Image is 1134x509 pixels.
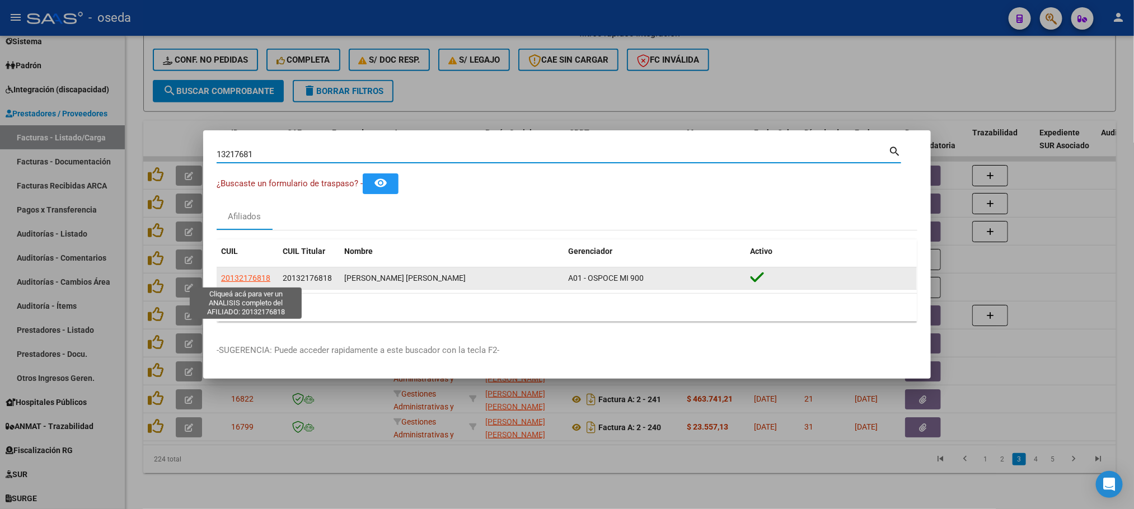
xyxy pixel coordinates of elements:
[221,274,270,282] span: 20132176818
[344,247,373,256] span: Nombre
[217,294,917,322] div: 1 total
[568,247,612,256] span: Gerenciador
[283,247,325,256] span: CUIL Titular
[340,239,564,263] datatable-header-cell: Nombre
[217,178,363,188] span: ¿Buscaste un formulario de traspaso? -
[217,344,917,357] p: -SUGERENCIA: Puede acceder rapidamente a este buscador con la tecla F2-
[283,274,332,282] span: 20132176818
[228,210,261,223] div: Afiliados
[217,239,278,263] datatable-header-cell: CUIL
[221,247,238,256] span: CUIL
[564,239,746,263] datatable-header-cell: Gerenciador
[746,239,917,263] datatable-header-cell: Activo
[568,274,644,282] span: A01 - OSPOCE MI 900
[344,272,559,285] div: [PERSON_NAME] [PERSON_NAME]
[278,239,340,263] datatable-header-cell: CUIL Titular
[374,176,387,190] mat-icon: remove_red_eye
[1096,471,1123,498] div: Open Intercom Messenger
[751,247,773,256] span: Activo
[888,144,901,157] mat-icon: search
